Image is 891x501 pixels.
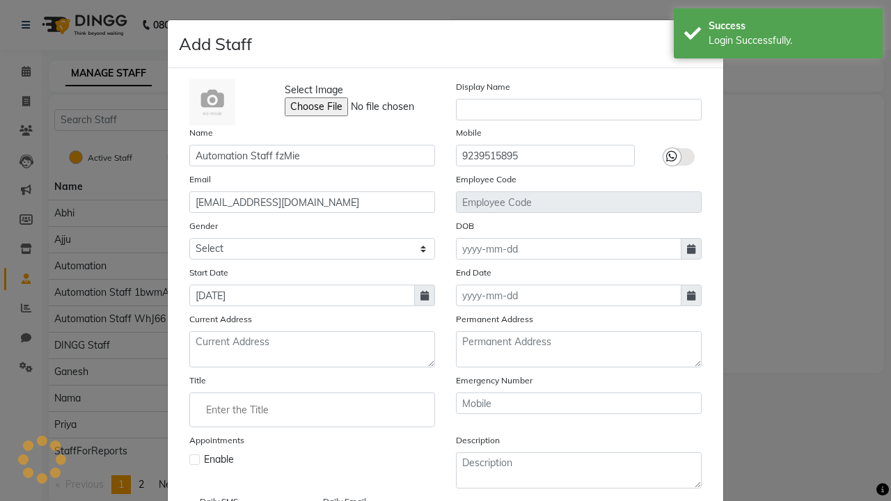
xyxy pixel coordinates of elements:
[456,127,482,139] label: Mobile
[709,19,872,33] div: Success
[456,191,702,213] input: Employee Code
[456,220,474,232] label: DOB
[456,173,517,186] label: Employee Code
[189,267,228,279] label: Start Date
[709,33,872,48] div: Login Successfully.
[456,267,491,279] label: End Date
[204,452,234,467] span: Enable
[456,145,635,166] input: Mobile
[456,374,533,387] label: Emergency Number
[189,313,252,326] label: Current Address
[179,31,252,56] h4: Add Staff
[189,127,213,139] label: Name
[456,392,702,414] input: Mobile
[189,374,206,387] label: Title
[189,191,435,213] input: Email
[285,83,343,97] span: Select Image
[456,238,681,260] input: yyyy-mm-dd
[189,145,435,166] input: Name
[456,434,500,447] label: Description
[456,285,681,306] input: yyyy-mm-dd
[456,313,533,326] label: Permanent Address
[189,434,244,447] label: Appointments
[189,220,218,232] label: Gender
[285,97,474,116] input: Select Image
[189,285,415,306] input: yyyy-mm-dd
[196,396,429,424] input: Enter the Title
[456,81,510,93] label: Display Name
[189,173,211,186] label: Email
[189,79,235,125] img: Cinque Terre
